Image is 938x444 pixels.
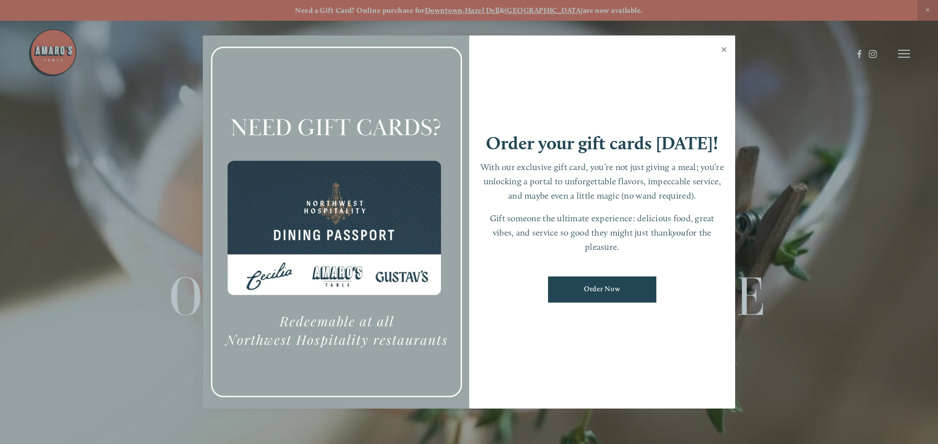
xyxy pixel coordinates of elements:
h1: Order your gift cards [DATE]! [486,134,718,152]
a: Close [714,37,734,65]
a: Order Now [548,276,656,303]
p: With our exclusive gift card, you’re not just giving a meal; you’re unlocking a portal to unforge... [479,160,726,203]
p: Gift someone the ultimate experience: delicious food, great vibes, and service so good they might... [479,211,726,254]
em: you [673,227,686,238]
